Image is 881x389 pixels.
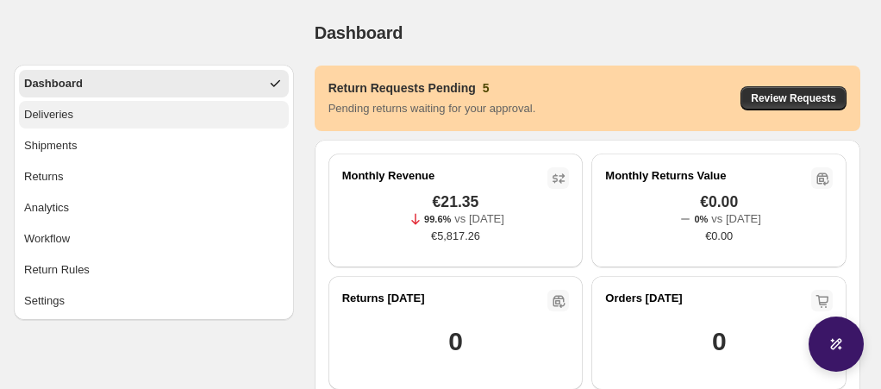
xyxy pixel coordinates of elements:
span: Shipments [24,137,77,154]
span: Settings [24,292,65,310]
h2: Monthly Revenue [342,167,435,185]
span: 0% [694,214,708,224]
button: Deliveries [19,101,289,129]
h2: Monthly Returns Value [605,167,726,185]
span: Dashboard [315,23,403,42]
span: Deliveries [24,106,73,123]
span: €0.00 [705,228,733,245]
button: Analytics [19,194,289,222]
button: Returns [19,163,289,191]
button: Shipments [19,132,289,160]
span: €21.35 [433,193,479,210]
h2: Orders [DATE] [605,290,682,307]
span: Review Requests [751,91,836,105]
span: Returns [24,168,64,185]
h3: Return Requests Pending [328,79,476,97]
button: Settings [19,287,289,315]
span: Dashboard [24,75,83,92]
h1: 0 [448,324,462,359]
button: Return Rules [19,256,289,284]
button: Workflow [19,225,289,253]
p: vs [DATE] [454,210,504,228]
p: vs [DATE] [711,210,761,228]
span: Analytics [24,199,69,216]
span: €0.00 [700,193,738,210]
p: Pending returns waiting for your approval. [328,100,536,117]
h2: Returns [DATE] [342,290,425,307]
h1: 0 [712,324,726,359]
span: €5,817.26 [431,228,480,245]
span: Return Rules [24,261,90,279]
span: 99.6% [424,214,451,224]
button: Dashboard [19,70,289,97]
h3: 5 [483,79,490,97]
button: Review Requests [740,86,847,110]
span: Workflow [24,230,70,248]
